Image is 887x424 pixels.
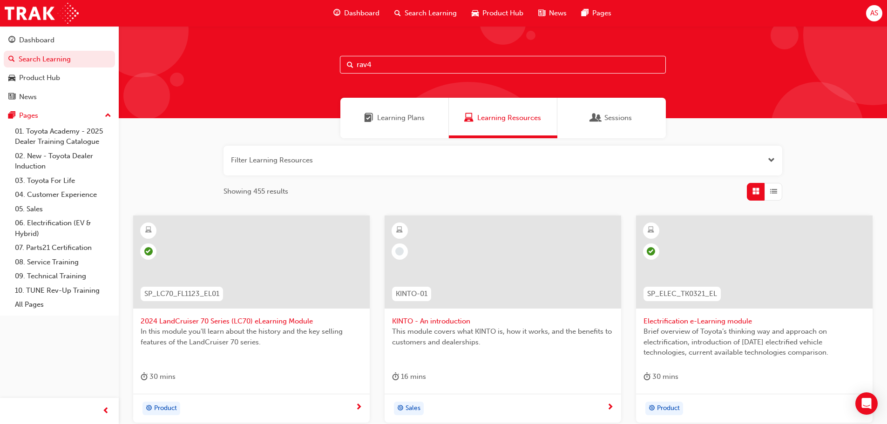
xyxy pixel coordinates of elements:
[19,35,54,46] div: Dashboard
[8,112,15,120] span: pages-icon
[392,371,399,383] span: duration-icon
[11,297,115,312] a: All Pages
[657,403,680,414] span: Product
[105,110,111,122] span: up-icon
[4,107,115,124] button: Pages
[145,224,152,236] span: learningResourceType_ELEARNING-icon
[11,174,115,188] a: 03. Toyota For Life
[557,98,666,138] a: SessionsSessions
[574,4,619,23] a: pages-iconPages
[549,8,567,19] span: News
[768,155,775,166] button: Open the filter
[752,186,759,197] span: Grid
[223,186,288,197] span: Showing 455 results
[770,186,777,197] span: List
[5,3,79,24] img: Trak
[141,371,176,383] div: 30 mins
[870,8,878,19] span: AS
[4,32,115,49] a: Dashboard
[449,98,557,138] a: Learning ResourcesLearning Resources
[395,247,404,256] span: learningRecordVerb_NONE-icon
[19,92,37,102] div: News
[477,113,541,123] span: Learning Resources
[392,371,426,383] div: 16 mins
[392,326,614,347] span: This module covers what KINTO is, how it works, and the benefits to customers and dealerships.
[636,215,873,423] a: SP_ELEC_TK0321_ELElectrification e-Learning moduleBrief overview of Toyota’s thinking way and app...
[19,110,38,121] div: Pages
[396,289,427,299] span: KINTO-01
[344,8,379,19] span: Dashboard
[531,4,574,23] a: news-iconNews
[11,216,115,241] a: 06. Electrification (EV & Hybrid)
[333,7,340,19] span: guage-icon
[394,7,401,19] span: search-icon
[607,404,614,412] span: next-icon
[364,113,373,123] span: Learning Plans
[326,4,387,23] a: guage-iconDashboard
[11,188,115,202] a: 04. Customer Experience
[538,7,545,19] span: news-icon
[8,93,15,101] span: news-icon
[643,371,650,383] span: duration-icon
[604,113,632,123] span: Sessions
[387,4,464,23] a: search-iconSearch Learning
[464,4,531,23] a: car-iconProduct Hub
[19,73,60,83] div: Product Hub
[144,247,153,256] span: learningRecordVerb_PASS-icon
[855,392,878,415] div: Open Intercom Messenger
[866,5,882,21] button: AS
[154,403,177,414] span: Product
[392,316,614,327] span: KINTO - An introduction
[592,8,611,19] span: Pages
[649,403,655,415] span: target-icon
[11,124,115,149] a: 01. Toyota Academy - 2025 Dealer Training Catalogue
[591,113,601,123] span: Sessions
[643,326,865,358] span: Brief overview of Toyota’s thinking way and approach on electrification, introduction of [DATE] e...
[406,403,420,414] span: Sales
[133,215,370,423] a: SP_LC70_FL1123_EL012024 LandCruiser 70 Series (LC70) eLearning ModuleIn this module you'll learn ...
[647,289,717,299] span: SP_ELEC_TK0321_EL
[102,405,109,417] span: prev-icon
[11,269,115,283] a: 09. Technical Training
[11,241,115,255] a: 07. Parts21 Certification
[4,88,115,106] a: News
[647,247,655,256] span: learningRecordVerb_COMPLETE-icon
[643,371,678,383] div: 30 mins
[464,113,474,123] span: Learning Resources
[146,403,152,415] span: target-icon
[4,30,115,107] button: DashboardSearch LearningProduct HubNews
[582,7,589,19] span: pages-icon
[340,56,666,74] input: Search...
[347,60,353,70] span: Search
[8,74,15,82] span: car-icon
[377,113,425,123] span: Learning Plans
[482,8,523,19] span: Product Hub
[144,289,219,299] span: SP_LC70_FL1123_EL01
[141,326,362,347] span: In this module you'll learn about the history and the key selling features of the LandCruiser 70 ...
[4,69,115,87] a: Product Hub
[648,224,654,236] span: learningResourceType_ELEARNING-icon
[8,36,15,45] span: guage-icon
[11,149,115,174] a: 02. New - Toyota Dealer Induction
[472,7,479,19] span: car-icon
[11,202,115,216] a: 05. Sales
[643,316,865,327] span: Electrification e-Learning module
[397,403,404,415] span: target-icon
[396,224,403,236] span: learningResourceType_ELEARNING-icon
[405,8,457,19] span: Search Learning
[355,404,362,412] span: next-icon
[4,51,115,68] a: Search Learning
[8,55,15,64] span: search-icon
[141,371,148,383] span: duration-icon
[11,283,115,298] a: 10. TUNE Rev-Up Training
[11,255,115,269] a: 08. Service Training
[340,98,449,138] a: Learning PlansLearning Plans
[141,316,362,327] span: 2024 LandCruiser 70 Series (LC70) eLearning Module
[385,215,621,423] a: KINTO-01KINTO - An introductionThis module covers what KINTO is, how it works, and the benefits t...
